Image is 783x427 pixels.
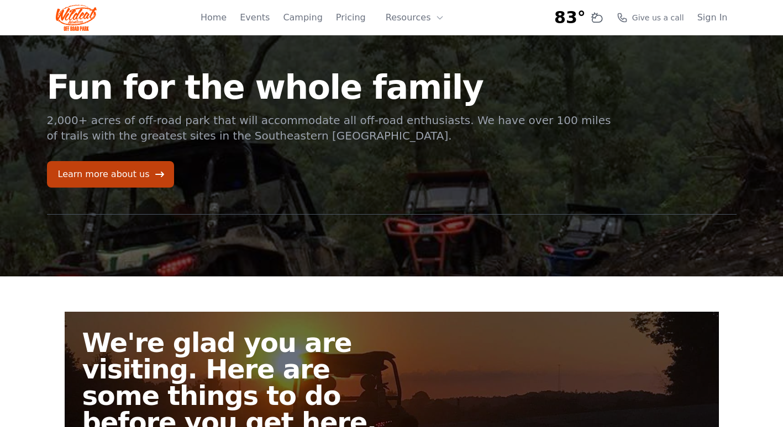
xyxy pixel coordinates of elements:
a: Events [240,11,270,24]
img: Wildcat Logo [56,4,97,31]
a: Camping [283,11,322,24]
a: Home [201,11,227,24]
span: Give us a call [632,12,684,23]
a: Sign In [697,11,728,24]
button: Resources [379,7,451,29]
a: Learn more about us [47,161,174,188]
h1: Fun for the whole family [47,71,613,104]
span: 83° [554,8,586,28]
a: Pricing [336,11,366,24]
p: 2,000+ acres of off-road park that will accommodate all off-road enthusiasts. We have over 100 mi... [47,113,613,143]
a: Give us a call [617,12,684,23]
